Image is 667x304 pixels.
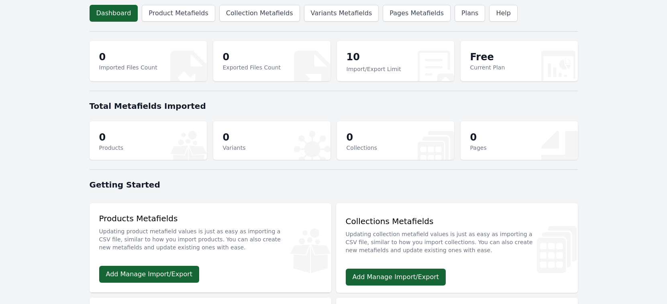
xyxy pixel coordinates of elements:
p: 0 [470,131,487,144]
p: 0 [223,131,246,144]
p: Imported Files Count [99,63,157,71]
a: Add Manage Import/Export [346,269,446,286]
a: Add Manage Import/Export [99,266,200,283]
div: Collections Metafields [346,216,568,259]
h1: Total Metafields Imported [90,100,578,112]
a: Help [489,5,517,22]
p: Variants [223,144,246,152]
p: Updating collection metafield values is just as easy as importing a CSV file, similar to how you ... [346,227,568,254]
a: Variants Metafields [304,5,379,22]
p: Current Plan [470,63,505,71]
a: Dashboard [90,5,138,22]
p: 10 [347,51,401,65]
a: Pages Metafields [383,5,451,22]
p: Collections [347,144,377,152]
div: Products Metafields [99,213,322,256]
p: 0 [223,51,281,63]
a: Product Metafields [142,5,215,22]
a: Plans [455,5,485,22]
p: Free [470,51,505,63]
p: 0 [99,131,123,144]
p: Pages [470,144,487,152]
p: Import/Export Limit [347,65,401,73]
h1: Getting Started [90,179,578,190]
a: Collection Metafields [219,5,300,22]
p: Products [99,144,123,152]
p: 0 [347,131,377,144]
p: 0 [99,51,157,63]
p: Exported Files Count [223,63,281,71]
p: Updating product metafield values is just as easy as importing a CSV file, similar to how you imp... [99,224,322,251]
